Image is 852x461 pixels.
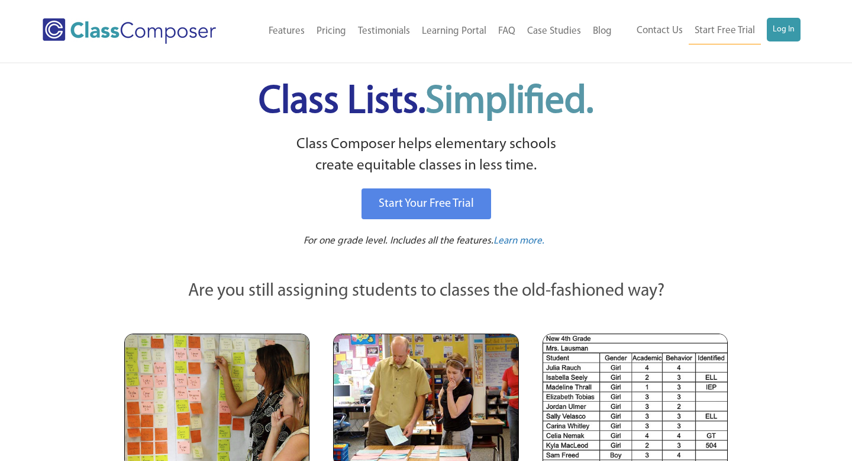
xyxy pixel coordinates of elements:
[352,18,416,44] a: Testimonials
[631,18,689,44] a: Contact Us
[689,18,761,44] a: Start Free Trial
[618,18,801,44] nav: Header Menu
[521,18,587,44] a: Case Studies
[362,188,491,219] a: Start Your Free Trial
[379,198,474,210] span: Start Your Free Trial
[243,18,618,44] nav: Header Menu
[493,236,544,246] span: Learn more.
[304,236,493,246] span: For one grade level. Includes all the features.
[311,18,352,44] a: Pricing
[416,18,492,44] a: Learning Portal
[122,134,730,177] p: Class Composer helps elementary schools create equitable classes in less time.
[425,83,593,121] span: Simplified.
[259,83,593,121] span: Class Lists.
[492,18,521,44] a: FAQ
[493,234,544,249] a: Learn more.
[587,18,618,44] a: Blog
[263,18,311,44] a: Features
[767,18,801,41] a: Log In
[124,278,728,305] p: Are you still assigning students to classes the old-fashioned way?
[43,18,216,44] img: Class Composer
